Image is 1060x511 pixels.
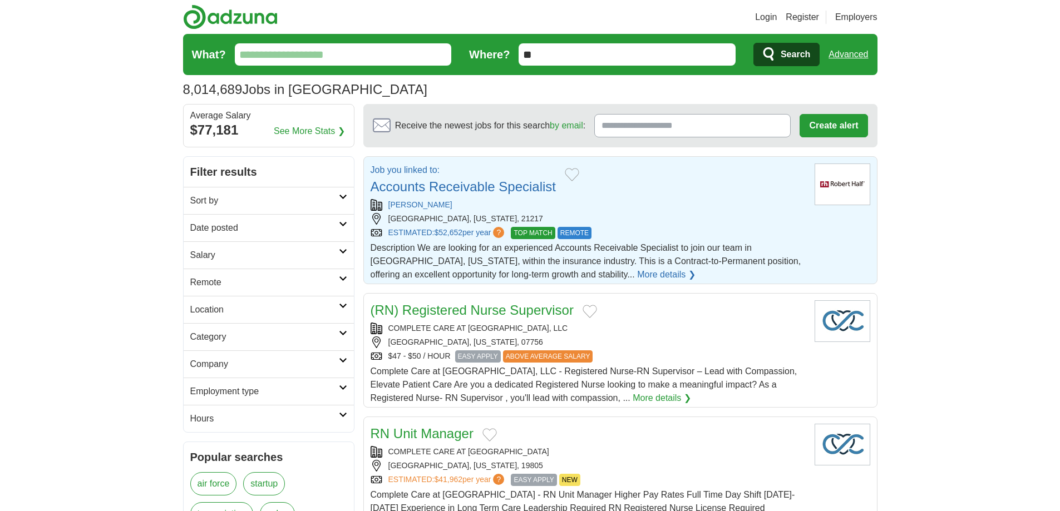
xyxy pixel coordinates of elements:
span: ? [493,474,504,485]
button: Add to favorite jobs [482,428,497,441]
h2: Popular searches [190,449,347,465]
a: (RN) Registered Nurse Supervisor [371,302,574,317]
a: Date posted [184,214,354,241]
img: Company logo [815,300,870,342]
span: EASY APPLY [455,350,501,363]
h2: Company [190,358,339,371]
div: [GEOGRAPHIC_DATA], [US_STATE], 07756 [371,336,806,348]
h2: Salary [190,249,339,262]
span: 8,014,689 [183,80,243,100]
h2: Hours [190,412,339,425]
div: $77,181 [190,120,347,140]
img: Adzuna logo [183,4,278,29]
a: Register [786,11,819,24]
a: RN Unit Manager [371,426,474,441]
h2: Employment type [190,385,339,398]
span: Receive the newest jobs for this search : [395,119,585,132]
a: More details ❯ [637,268,696,281]
a: ESTIMATED:$41,962per year? [388,474,507,486]
a: Remote [184,269,354,296]
h2: Location [190,303,339,316]
span: Description We are looking for an experienced Accounts Receivable Specialist to join our team in ... [371,243,801,279]
a: Category [184,323,354,350]
button: Add to favorite jobs [583,305,597,318]
a: by email [550,121,583,130]
span: $41,962 [434,475,462,484]
h2: Filter results [184,157,354,187]
a: [PERSON_NAME] [388,200,452,209]
a: Login [755,11,777,24]
button: Add to favorite jobs [565,168,579,181]
div: $47 - $50 / HOUR [371,350,806,363]
a: air force [190,472,237,495]
div: COMPLETE CARE AT [GEOGRAPHIC_DATA], LLC [371,323,806,334]
a: ESTIMATED:$52,652per year? [388,227,507,239]
span: NEW [559,474,580,486]
a: Employment type [184,378,354,405]
a: See More Stats ❯ [274,125,345,138]
div: Average Salary [190,111,347,120]
img: Robert Half logo [815,163,870,205]
span: EASY APPLY [511,474,556,486]
a: Sort by [184,187,354,214]
h1: Jobs in [GEOGRAPHIC_DATA] [183,82,427,97]
label: Where? [469,46,510,63]
a: More details ❯ [633,391,691,405]
span: Complete Care at [GEOGRAPHIC_DATA], LLC - Registered Nurse-RN Supervisor – Lead with Compassion, ... [371,366,797,403]
button: Search [753,43,820,66]
h2: Sort by [190,194,339,207]
a: Salary [184,241,354,269]
span: Search [781,43,810,66]
a: Advanced [829,43,868,66]
span: ? [493,227,504,238]
span: TOP MATCH [511,227,555,239]
h2: Date posted [190,221,339,235]
div: [GEOGRAPHIC_DATA], [US_STATE], 21217 [371,213,806,225]
span: REMOTE [558,227,591,239]
p: Job you linked to: [371,163,556,177]
h2: Category [190,330,339,344]
span: $52,652 [434,228,462,237]
a: startup [243,472,285,495]
button: Create alert [800,114,867,137]
img: Company logo [815,424,870,465]
h2: Remote [190,276,339,289]
a: Company [184,350,354,378]
a: Accounts Receivable Specialist [371,179,556,194]
a: Employers [835,11,877,24]
div: [GEOGRAPHIC_DATA], [US_STATE], 19805 [371,460,806,472]
label: What? [192,46,226,63]
div: COMPLETE CARE AT [GEOGRAPHIC_DATA] [371,446,806,458]
a: Location [184,296,354,323]
span: ABOVE AVERAGE SALARY [503,350,593,363]
a: Hours [184,405,354,432]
